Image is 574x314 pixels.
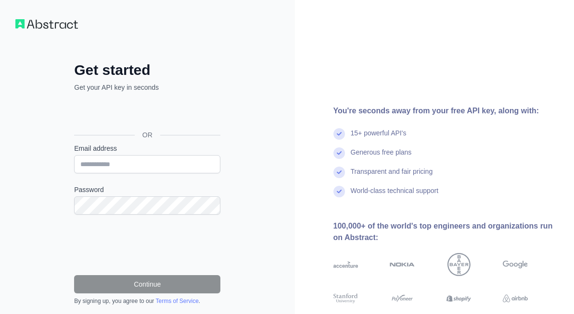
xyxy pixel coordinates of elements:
[351,147,412,167] div: Generous free plans
[69,103,223,124] iframe: Sign in with Google Button
[333,253,358,276] img: accenture
[74,297,220,305] div: By signing up, you agree to our .
[333,128,345,140] img: check mark
[333,292,358,305] img: stanford university
[15,19,78,29] img: Workflow
[74,61,220,79] h2: Get started
[74,144,220,153] label: Email address
[155,298,198,304] a: Terms of Service
[74,83,220,92] p: Get your API key in seconds
[503,292,528,305] img: airbnb
[390,253,415,276] img: nokia
[74,275,220,293] button: Continue
[390,292,415,305] img: payoneer
[503,253,528,276] img: google
[74,226,220,264] iframe: reCAPTCHA
[351,167,433,186] div: Transparent and fair pricing
[74,185,220,194] label: Password
[333,105,559,117] div: You're seconds away from your free API key, along with:
[333,186,345,197] img: check mark
[351,128,407,147] div: 15+ powerful API's
[446,292,472,305] img: shopify
[333,220,559,243] div: 100,000+ of the world's top engineers and organizations run on Abstract:
[351,186,439,205] div: World-class technical support
[135,130,160,140] span: OR
[333,167,345,178] img: check mark
[333,147,345,159] img: check mark
[447,253,471,276] img: bayer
